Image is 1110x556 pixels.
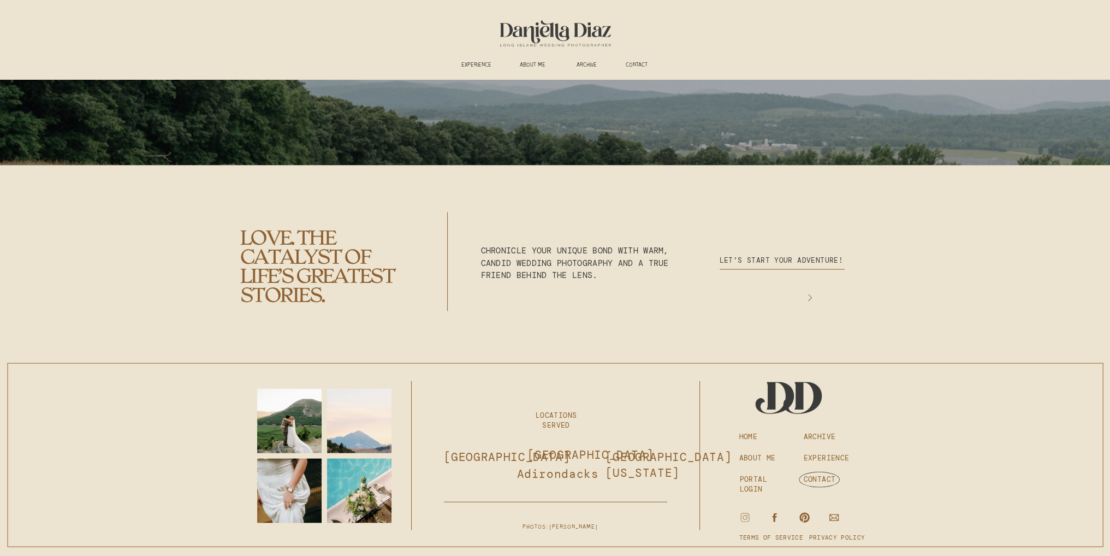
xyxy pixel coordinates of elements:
a: [GEOGRAPHIC_DATA][US_STATE] [606,449,672,468]
img: For the couples who’ve trusted me with their stories, and for the people in this industry who’ve ... [327,389,391,453]
p: Chronicle your unique bond with warm, candid wedding photography and a true friend behind the lens. [481,245,679,285]
a: [GEOGRAPHIC_DATA] [527,447,584,465]
img: Bailey + Daniel’s dreamy wedding day in California 🌴🌅🧡 • • • On assignment for @nicolejohnsonphot... [257,389,322,453]
img: my shaylaaaas 🥹 I can’t wait for your wedding day!!! bar photos at the wonderful and delicious @s... [257,459,322,523]
a: PORTAL LOGIN [740,475,788,484]
p: LOVE. THE CATALYST OF LIFE’S GREATEST STORIES. [240,228,415,268]
a: CONTACT [804,475,862,484]
a: ABOUT ME [513,62,553,70]
a: Adirondacks [517,466,596,484]
a: ARCHIVE [569,62,604,70]
a: Let’s start your adventure! [720,256,850,266]
a: ABOUT ME [739,453,780,463]
img: what summer love feels like second shot for @kristynmehlphoto 💛 [327,459,391,523]
a: TERMS OF SERVICE [739,534,811,543]
a: ARCHIVE [804,432,853,442]
a: CONTACT [620,62,654,70]
a: PRIVACY POLICY [809,534,874,543]
a: [GEOGRAPHIC_DATA] [444,449,503,468]
p: LOCATIONS SERVED [523,411,590,421]
a: experience [456,62,497,70]
h3: PHOTOS: [PERSON_NAME] [523,524,606,529]
a: EXPERIENCE [804,453,853,463]
a: HOME [739,432,788,442]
